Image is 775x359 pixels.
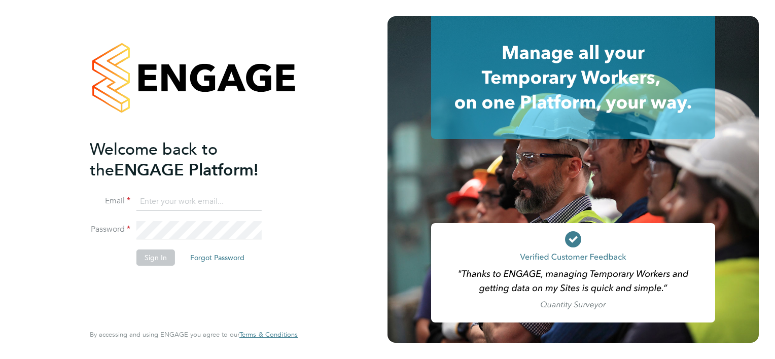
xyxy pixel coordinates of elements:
[136,193,262,211] input: Enter your work email...
[90,224,130,235] label: Password
[182,249,253,266] button: Forgot Password
[90,139,288,181] h2: ENGAGE Platform!
[136,249,175,266] button: Sign In
[90,139,218,180] span: Welcome back to the
[239,331,298,339] a: Terms & Conditions
[90,196,130,206] label: Email
[90,330,298,339] span: By accessing and using ENGAGE you agree to our
[239,330,298,339] span: Terms & Conditions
